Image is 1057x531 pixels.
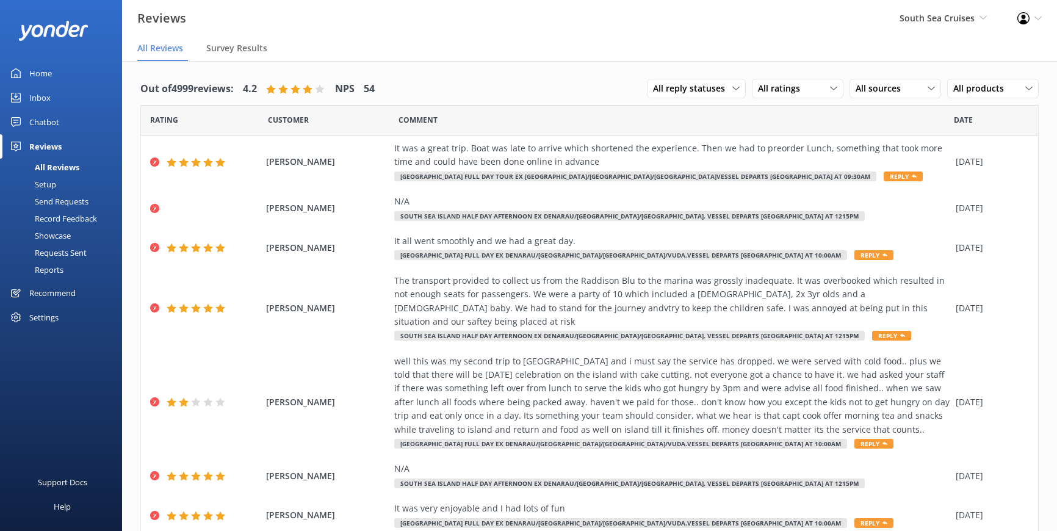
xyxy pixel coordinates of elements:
[29,134,62,159] div: Reviews
[29,281,76,305] div: Recommend
[884,172,923,181] span: Reply
[7,244,122,261] a: Requests Sent
[266,508,388,522] span: [PERSON_NAME]
[7,193,122,210] a: Send Requests
[872,331,911,341] span: Reply
[394,462,950,475] div: N/A
[29,305,59,330] div: Settings
[7,176,56,193] div: Setup
[7,193,88,210] div: Send Requests
[394,439,847,449] span: [GEOGRAPHIC_DATA] Full Day ex Denarau/[GEOGRAPHIC_DATA]/[GEOGRAPHIC_DATA]/Vuda.Vessel departs [GE...
[266,201,388,215] span: [PERSON_NAME]
[7,159,122,176] a: All Reviews
[364,81,375,97] h4: 54
[7,244,87,261] div: Requests Sent
[956,155,1023,168] div: [DATE]
[394,518,847,528] span: [GEOGRAPHIC_DATA] Full Day ex Denarau/[GEOGRAPHIC_DATA]/[GEOGRAPHIC_DATA]/Vuda.Vessel departs [GE...
[956,469,1023,483] div: [DATE]
[956,302,1023,315] div: [DATE]
[394,234,950,248] div: It all went smoothly and we had a great day.
[140,81,234,97] h4: Out of 4999 reviews:
[956,241,1023,255] div: [DATE]
[7,210,122,227] a: Record Feedback
[243,81,257,97] h4: 4.2
[394,479,865,488] span: South Sea Island Half Day Afternoon ex Denarau/[GEOGRAPHIC_DATA]/[GEOGRAPHIC_DATA]. Vessel Depart...
[758,82,807,95] span: All ratings
[653,82,732,95] span: All reply statuses
[206,42,267,54] span: Survey Results
[394,172,876,181] span: [GEOGRAPHIC_DATA] Full Day Tour ex [GEOGRAPHIC_DATA]/[GEOGRAPHIC_DATA]/[GEOGRAPHIC_DATA]Vessel de...
[394,142,950,169] div: It was a great trip. Boat was late to arrive which shortened the experience. Then we had to preor...
[956,396,1023,409] div: [DATE]
[399,114,438,126] span: Question
[854,439,893,449] span: Reply
[266,241,388,255] span: [PERSON_NAME]
[7,176,122,193] a: Setup
[954,114,973,126] span: Date
[953,82,1011,95] span: All products
[394,211,865,221] span: South Sea Island Half Day Afternoon ex Denarau/[GEOGRAPHIC_DATA]/[GEOGRAPHIC_DATA]. Vessel Depart...
[7,159,79,176] div: All Reviews
[335,81,355,97] h4: NPS
[7,227,71,244] div: Showcase
[854,518,893,528] span: Reply
[7,261,122,278] a: Reports
[854,250,893,260] span: Reply
[38,470,87,494] div: Support Docs
[856,82,908,95] span: All sources
[137,9,186,28] h3: Reviews
[266,155,388,168] span: [PERSON_NAME]
[900,12,975,24] span: South Sea Cruises
[394,355,950,436] div: well this was my second trip to [GEOGRAPHIC_DATA] and i must say the service has dropped. we were...
[956,201,1023,215] div: [DATE]
[137,42,183,54] span: All Reviews
[18,21,88,41] img: yonder-white-logo.png
[394,250,847,260] span: [GEOGRAPHIC_DATA] Full Day ex Denarau/[GEOGRAPHIC_DATA]/[GEOGRAPHIC_DATA]/Vuda.Vessel departs [GE...
[29,85,51,110] div: Inbox
[266,469,388,483] span: [PERSON_NAME]
[266,396,388,409] span: [PERSON_NAME]
[29,110,59,134] div: Chatbot
[29,61,52,85] div: Home
[394,195,950,208] div: N/A
[7,227,122,244] a: Showcase
[394,274,950,329] div: The transport provided to collect us from the Raddison Blu to the marina was grossly inadequate. ...
[54,494,71,519] div: Help
[266,302,388,315] span: [PERSON_NAME]
[956,508,1023,522] div: [DATE]
[394,502,950,515] div: It was very enjoyable and I had lots of fun
[268,114,309,126] span: Date
[7,261,63,278] div: Reports
[7,210,97,227] div: Record Feedback
[150,114,178,126] span: Date
[394,331,865,341] span: South Sea Island Half Day Afternoon ex Denarau/[GEOGRAPHIC_DATA]/[GEOGRAPHIC_DATA]. Vessel Depart...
